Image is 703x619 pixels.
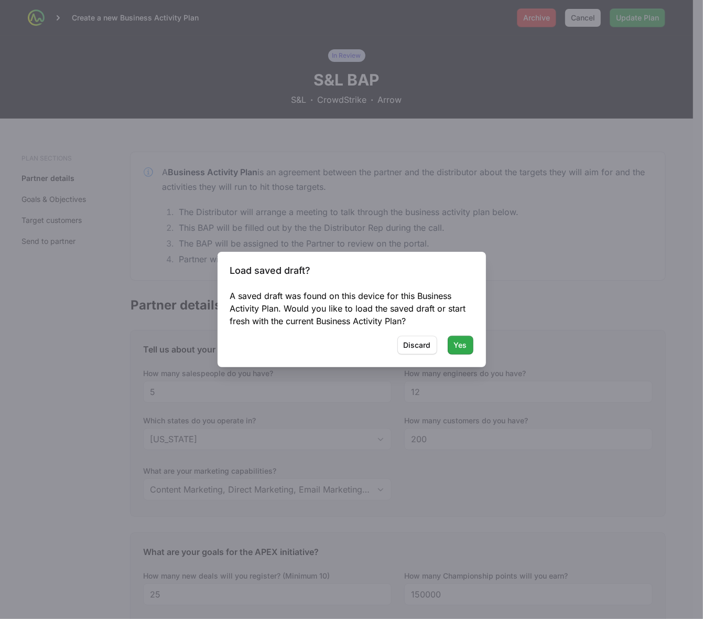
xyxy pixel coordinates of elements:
h3: Load saved draft? [230,264,473,277]
span: Discard [404,339,431,351]
button: Discard [397,336,437,355]
div: A saved draft was found on this device for this Business Activity Plan. Would you like to load th... [230,290,473,327]
button: Yes [448,336,473,355]
span: Yes [454,339,467,351]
